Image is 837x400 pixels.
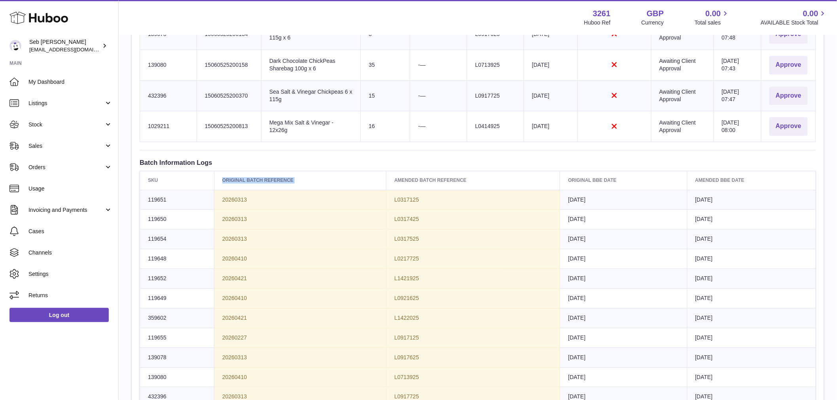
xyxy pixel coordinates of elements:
[695,275,713,282] span: [DATE]
[695,394,713,400] span: [DATE]
[651,111,714,142] td: Awaiting Client Approval
[222,355,247,361] span: 20260313
[568,236,585,242] span: [DATE]
[361,81,410,111] td: 15
[714,50,761,81] td: [DATE] 07:43
[148,216,167,223] span: 119650
[28,78,112,86] span: My Dashboard
[222,216,247,223] span: 20260313
[222,236,247,242] span: 20260313
[28,270,112,278] span: Settings
[140,50,197,81] td: 139080
[568,295,585,302] span: [DATE]
[140,111,197,142] td: 1029211
[222,335,247,341] span: 20260227
[222,256,247,262] span: 20260410
[568,275,585,282] span: [DATE]
[148,394,167,400] span: 432396
[687,172,816,190] th: Amended BBE Date
[148,236,167,242] span: 119654
[769,87,808,106] button: Approve
[148,374,167,381] span: 139080
[28,121,104,128] span: Stock
[28,142,104,150] span: Sales
[695,315,713,321] span: [DATE]
[769,56,808,75] button: Approve
[394,197,419,203] span: L0317125
[222,275,247,282] span: 20260421
[361,111,410,142] td: 16
[568,256,585,262] span: [DATE]
[28,100,104,107] span: Listings
[394,315,419,321] span: L1422025
[647,8,664,19] strong: GBP
[560,172,687,190] th: Original BBE Date
[222,315,247,321] span: 20260421
[222,394,247,400] span: 20260313
[695,19,730,26] span: Total sales
[28,206,104,214] span: Invoicing and Payments
[9,308,109,322] a: Log out
[394,275,419,282] span: L1421925
[148,315,167,321] span: 359602
[29,46,116,53] span: [EMAIL_ADDRESS][DOMAIN_NAME]
[714,81,761,111] td: [DATE] 07:47
[28,164,104,171] span: Orders
[651,50,714,81] td: Awaiting Client Approval
[695,236,713,242] span: [DATE]
[695,256,713,262] span: [DATE]
[386,172,560,190] th: Amended Batch Reference
[148,256,167,262] span: 119648
[593,8,611,19] strong: 3261
[28,228,112,235] span: Cases
[394,216,419,223] span: L0317425
[148,275,167,282] span: 119652
[394,256,419,262] span: L0217725
[222,374,247,381] span: 20260410
[524,81,578,111] td: [DATE]
[222,295,247,302] span: 20260410
[568,394,585,400] span: [DATE]
[28,185,112,192] span: Usage
[394,374,419,381] span: L0713925
[695,197,713,203] span: [DATE]
[214,172,386,190] th: Original Batch Reference
[651,81,714,111] td: Awaiting Client Approval
[394,355,419,361] span: L0917625
[706,8,721,19] span: 0.00
[394,236,419,242] span: L0317525
[410,81,467,111] td: -—
[261,81,360,111] td: Sea Salt & Vinegar Chickpeas 6 x 115g
[568,335,585,341] span: [DATE]
[642,19,664,26] div: Currency
[410,111,467,142] td: -—
[761,19,828,26] span: AVAILABLE Stock Total
[695,355,713,361] span: [DATE]
[140,158,816,167] h3: Batch Information Logs
[261,50,360,81] td: Dark Chocolate ChickPeas Sharebag 100g x 6
[197,50,261,81] td: 15060525200158
[394,335,419,341] span: L0917125
[467,81,524,111] td: L0917725
[467,111,524,142] td: L0414925
[695,335,713,341] span: [DATE]
[261,111,360,142] td: Mega Mix Salt & Vinegar - 12x26g
[769,117,808,136] button: Approve
[361,50,410,81] td: 35
[761,8,828,26] a: 0.00 AVAILABLE Stock Total
[410,50,467,81] td: -—
[803,8,818,19] span: 0.00
[714,111,761,142] td: [DATE] 08:00
[140,81,197,111] td: 432396
[222,197,247,203] span: 20260313
[197,81,261,111] td: 15060525200370
[568,197,585,203] span: [DATE]
[148,355,167,361] span: 139078
[197,111,261,142] td: 15060525200813
[148,335,167,341] span: 119655
[28,249,112,257] span: Channels
[568,216,585,223] span: [DATE]
[148,295,167,302] span: 119649
[695,8,730,26] a: 0.00 Total sales
[9,40,21,52] img: internalAdmin-3261@internal.huboo.com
